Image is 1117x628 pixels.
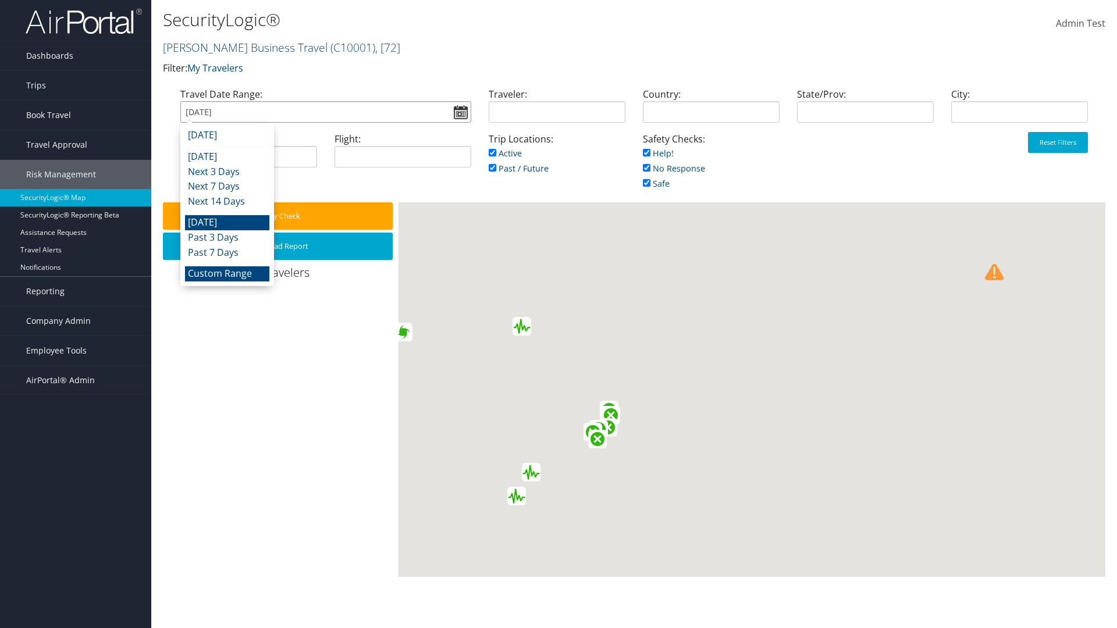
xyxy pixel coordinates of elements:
div: Green earthquake alert (Magnitude 4.6M, Depth:81.2km) in Dominican Republic 01/09/2025 09:27 UTC,... [513,317,531,336]
li: Past 3 Days [185,230,269,245]
li: Past 7 Days [185,245,269,261]
div: Safety Checks: [634,132,788,202]
li: Next 3 Days [185,165,269,180]
div: Green forest fire alert in Brazil [589,420,608,438]
span: AirPortal® Admin [26,366,95,395]
li: [DATE] [185,128,269,143]
span: Dashboards [26,41,73,70]
div: Traveler: [480,87,634,132]
div: Green forest fire alert in Brazil [599,418,617,437]
button: Reset Filters [1028,132,1088,153]
span: Risk Management [26,160,96,189]
div: Green alert for tropical cyclone TWELVE-E-25. Population affected by Category 1 (120 km/h) wind s... [394,323,412,341]
span: Admin Test [1056,17,1105,30]
img: airportal-logo.png [26,8,142,35]
li: [DATE] [185,149,269,165]
span: Travel Approval [26,130,87,159]
li: Custom Range [185,266,269,281]
span: Employee Tools [26,336,87,365]
span: Trips [26,71,46,100]
button: Download Report [163,233,393,260]
button: Safety Check [163,202,393,230]
div: Country: [634,87,788,132]
span: ( C10001 ) [330,40,375,55]
div: Travel Date Range: [172,87,480,132]
li: Next 14 Days [185,194,269,209]
span: Reporting [26,277,65,306]
a: My Travelers [187,62,243,74]
h1: SecurityLogic® [163,8,791,32]
div: State/Prov: [788,87,942,132]
span: Company Admin [26,306,91,336]
a: Safe [643,178,670,189]
a: Past / Future [489,163,549,174]
a: Help! [643,148,674,159]
div: Flight: [326,132,480,177]
p: Filter: [163,61,791,76]
div: Green forest fire alert in Brazil [602,406,620,424]
a: No Response [643,163,705,174]
div: Air/Hotel/Rail: [172,132,326,177]
div: Green forest fire alert in Brazil [600,401,618,419]
li: [DATE] [185,215,269,230]
div: Green forest fire alert in Brazil [588,430,607,448]
a: Admin Test [1056,6,1105,42]
div: Trip Locations: [480,132,634,187]
a: [PERSON_NAME] Business Travel [163,40,400,55]
div: Green earthquake alert (Magnitude 4.8M, Depth:166.608km) in Argentina 01/09/2025 07:38 UTC, 10 th... [522,463,540,481]
div: Green forest fire alert in Brazil [584,423,602,441]
div: Green earthquake alert (Magnitude 4.6M, Depth:61.209km) in Chile 01/09/2025 13:48 UTC, 810 thousa... [507,487,526,505]
span: Book Travel [26,101,71,130]
div: City: [942,87,1097,132]
div: 0 Travelers [163,265,399,287]
span: , [ 72 ] [375,40,400,55]
a: Active [489,148,522,159]
li: Next 7 Days [185,179,269,194]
